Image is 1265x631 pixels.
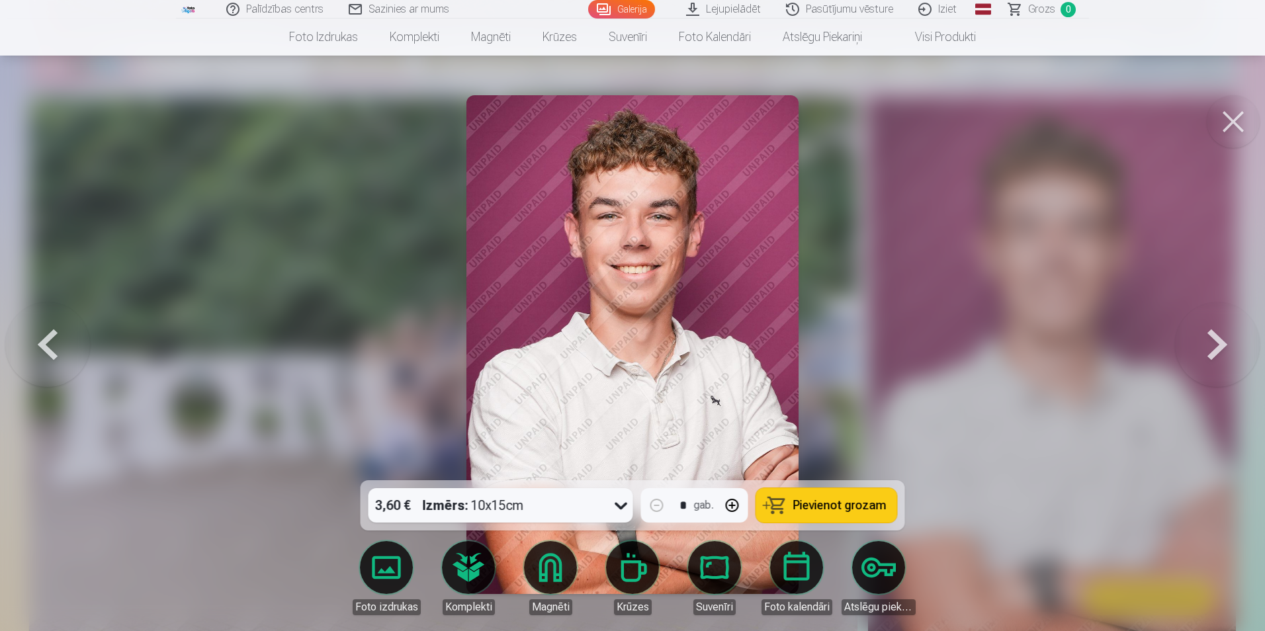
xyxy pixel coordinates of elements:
a: Suvenīri [593,19,663,56]
a: Magnēti [455,19,527,56]
a: Atslēgu piekariņi [842,541,916,615]
a: Komplekti [431,541,505,615]
a: Foto izdrukas [273,19,374,56]
span: 0 [1061,2,1076,17]
div: gab. [694,497,714,513]
a: Foto izdrukas [349,541,423,615]
a: Foto kalendāri [663,19,767,56]
div: 10x15cm [423,488,524,523]
a: Visi produkti [878,19,992,56]
div: Suvenīri [693,599,736,615]
a: Krūzes [595,541,670,615]
img: /fa1 [181,5,196,13]
div: Atslēgu piekariņi [842,599,916,615]
div: Foto kalendāri [762,599,832,615]
a: Komplekti [374,19,455,56]
button: Pievienot grozam [756,488,897,523]
a: Krūzes [527,19,593,56]
span: Pievienot grozam [793,499,887,511]
a: Foto kalendāri [760,541,834,615]
span: Grozs [1028,1,1055,17]
div: Magnēti [529,599,572,615]
div: Foto izdrukas [353,599,421,615]
strong: Izmērs : [423,496,468,515]
a: Magnēti [513,541,588,615]
div: Komplekti [443,599,495,615]
div: 3,60 € [369,488,417,523]
a: Suvenīri [677,541,752,615]
div: Krūzes [614,599,652,615]
a: Atslēgu piekariņi [767,19,878,56]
